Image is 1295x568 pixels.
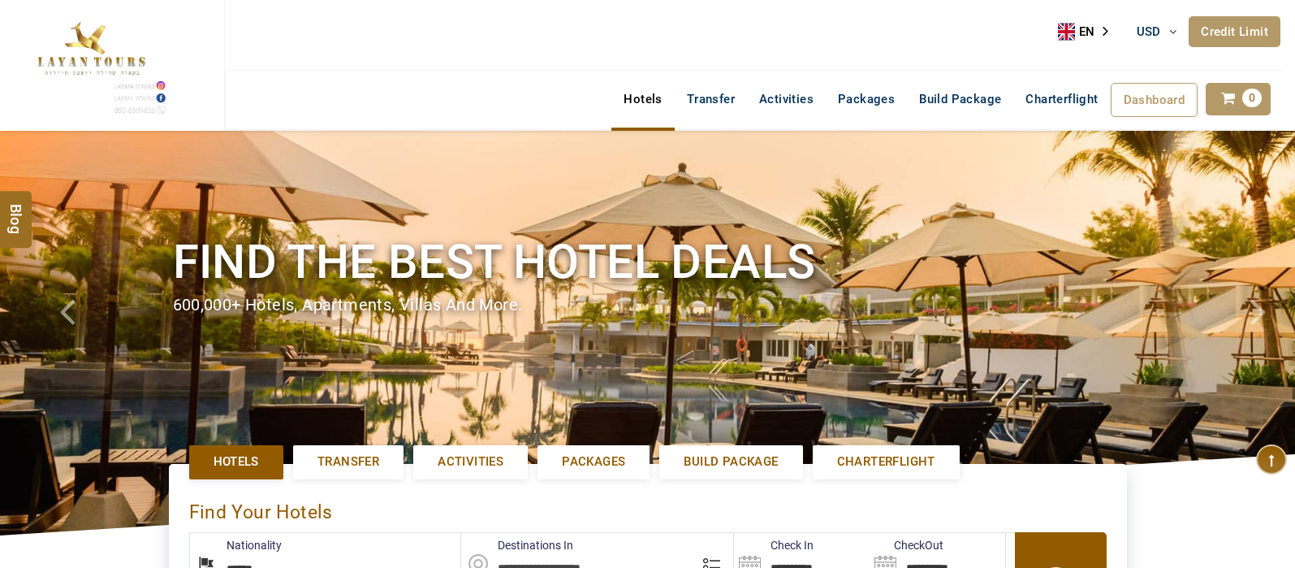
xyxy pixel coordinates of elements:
a: Charterflight [813,445,960,479]
label: Destinations In [461,537,573,553]
span: Dashboard [1124,93,1185,107]
a: 0 [1206,83,1271,115]
div: 600,000+ hotels, apartments, villas and more. [173,293,1123,317]
a: Hotels [189,445,283,479]
span: Hotels [214,453,259,470]
a: Activities [747,83,826,115]
a: Activities [413,445,528,479]
aside: Language selected: English [1058,20,1120,44]
div: Find Your Hotels [189,484,1107,532]
a: Charterflight [1013,83,1110,115]
label: Nationality [190,537,282,553]
a: Hotels [611,83,674,115]
a: Packages [537,445,650,479]
span: USD [1137,24,1161,39]
span: Charterflight [837,453,935,470]
a: EN [1058,20,1120,44]
a: Build Package [907,83,1013,115]
span: Packages [562,453,625,470]
div: Language [1058,20,1120,44]
span: Activities [438,453,503,470]
a: Credit Limit [1189,16,1280,47]
h1: Find the best hotel deals [173,232,1123,293]
a: Transfer [675,83,747,115]
span: Transfer [317,453,379,470]
span: Blog [6,203,27,217]
span: Build Package [684,453,778,470]
span: Charterflight [1025,92,1098,106]
a: Packages [826,83,907,115]
a: Transfer [293,445,404,479]
span: 0 [1242,89,1262,107]
label: Check In [734,537,814,553]
label: CheckOut [870,537,943,553]
a: Build Package [659,445,802,479]
img: The Royal Line Holidays [12,7,169,117]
